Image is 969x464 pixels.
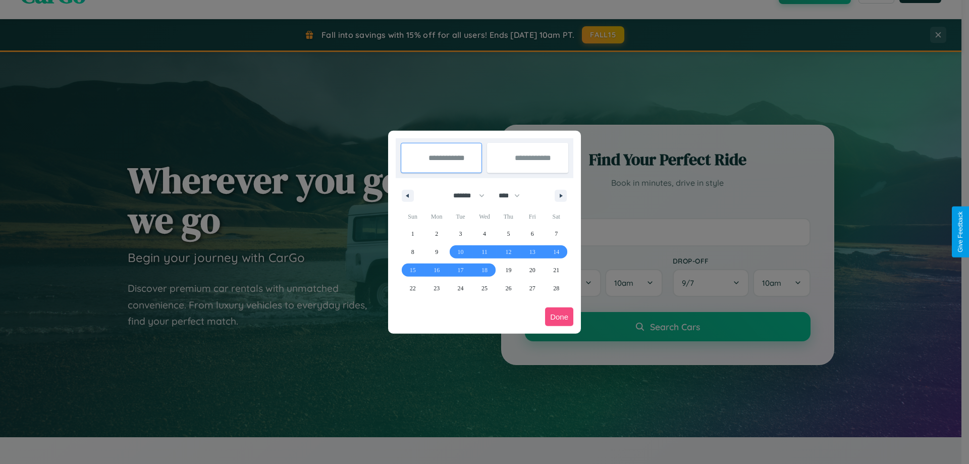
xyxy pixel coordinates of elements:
button: 6 [520,225,544,243]
span: 10 [458,243,464,261]
span: 25 [481,279,488,297]
button: 1 [401,225,424,243]
span: 26 [505,279,511,297]
button: Done [545,307,573,326]
span: 6 [531,225,534,243]
span: 5 [507,225,510,243]
button: 18 [472,261,496,279]
span: 22 [410,279,416,297]
button: 27 [520,279,544,297]
button: 3 [449,225,472,243]
span: Thu [497,209,520,225]
span: 1 [411,225,414,243]
button: 16 [424,261,448,279]
span: 27 [529,279,535,297]
div: Give Feedback [957,212,964,252]
button: 12 [497,243,520,261]
button: 23 [424,279,448,297]
span: 19 [505,261,511,279]
span: 14 [553,243,559,261]
span: Wed [472,209,496,225]
span: Mon [424,209,448,225]
span: Sat [545,209,568,225]
button: 11 [472,243,496,261]
button: 28 [545,279,568,297]
button: 22 [401,279,424,297]
span: 23 [434,279,440,297]
span: 24 [458,279,464,297]
button: 25 [472,279,496,297]
span: 2 [435,225,438,243]
span: 28 [553,279,559,297]
button: 15 [401,261,424,279]
button: 4 [472,225,496,243]
span: 3 [459,225,462,243]
span: Fri [520,209,544,225]
button: 21 [545,261,568,279]
span: 4 [483,225,486,243]
span: Sun [401,209,424,225]
button: 26 [497,279,520,297]
button: 10 [449,243,472,261]
span: 15 [410,261,416,279]
button: 5 [497,225,520,243]
button: 9 [424,243,448,261]
span: 12 [505,243,511,261]
button: 8 [401,243,424,261]
span: 9 [435,243,438,261]
span: 20 [529,261,535,279]
span: 11 [481,243,488,261]
span: 21 [553,261,559,279]
button: 14 [545,243,568,261]
span: 8 [411,243,414,261]
span: 13 [529,243,535,261]
button: 7 [545,225,568,243]
span: 16 [434,261,440,279]
span: Tue [449,209,472,225]
button: 13 [520,243,544,261]
span: 17 [458,261,464,279]
button: 17 [449,261,472,279]
button: 24 [449,279,472,297]
span: 7 [555,225,558,243]
button: 19 [497,261,520,279]
button: 2 [424,225,448,243]
button: 20 [520,261,544,279]
span: 18 [481,261,488,279]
